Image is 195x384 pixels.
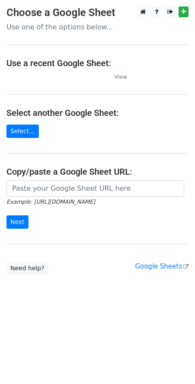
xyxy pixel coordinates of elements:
small: View [114,74,127,80]
a: Select... [6,125,39,138]
h4: Use a recent Google Sheet: [6,58,189,68]
input: Paste your Google Sheet URL here [6,180,184,197]
a: View [106,73,127,80]
h3: Choose a Google Sheet [6,6,189,19]
small: Example: [URL][DOMAIN_NAME] [6,198,95,205]
a: Google Sheets [135,262,189,270]
a: Need help? [6,262,48,275]
h4: Copy/paste a Google Sheet URL: [6,166,189,177]
h4: Select another Google Sheet: [6,108,189,118]
input: Next [6,215,28,229]
p: Use one of the options below... [6,22,189,32]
